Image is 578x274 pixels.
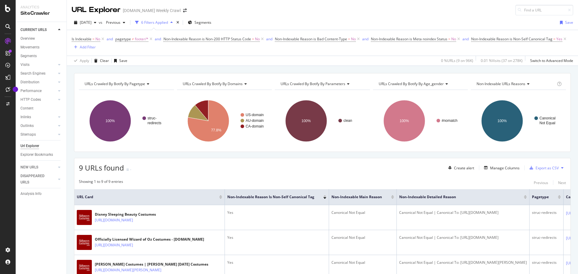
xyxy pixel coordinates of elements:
[534,180,548,185] div: Previous
[141,20,168,25] div: 6 Filters Applied
[20,105,33,112] div: Content
[556,35,562,43] span: Yes
[558,180,566,185] div: Next
[126,169,129,171] img: Equal
[104,18,128,27] button: Previous
[95,237,204,242] div: Officially Licensed Wizard of Oz Costumes - [DOMAIN_NAME]
[281,81,345,86] span: URLs Crawled By Botify By parameters
[83,79,169,89] h4: URLs Crawled By Botify By pagetype
[80,58,89,63] div: Apply
[163,36,251,42] span: Non-Indexable Reason is Non-200 HTTP Status Code
[20,10,62,17] div: SiteCrawler
[123,8,181,14] div: [DOMAIN_NAME] Weekly Crawl
[558,18,573,27] button: Save
[558,254,572,268] iframe: Intercom live chat
[95,217,133,223] a: [URL][DOMAIN_NAME]
[532,210,561,215] div: struc-redirects
[106,119,115,123] text: 100%
[20,97,56,103] a: HTTP Codes
[331,210,394,215] div: Canonical Not Equal
[95,267,161,273] a: [URL][DOMAIN_NAME][PERSON_NAME]
[72,18,99,27] button: [DATE]
[20,70,56,77] a: Search Engines
[132,36,134,42] span: ≠
[72,36,92,42] span: Is Indexable
[448,36,450,42] span: =
[490,165,520,171] div: Manage Columns
[255,35,260,43] span: No
[133,18,175,27] button: 6 Filters Applied
[227,235,326,240] div: Yes
[451,35,456,43] span: No
[95,212,159,217] div: Disney Sleeping Beauty Costumes
[331,194,382,200] span: Non-Indexable Main Reason
[20,164,56,171] a: NEW URLS
[373,95,468,147] svg: A chart.
[130,167,131,172] div: -
[331,260,394,265] div: Canonical Not Equal
[79,95,174,147] div: A chart.
[185,18,214,27] button: Segments
[348,36,350,42] span: =
[351,35,356,43] span: No
[378,79,463,89] h4: URLs Crawled By Botify By age_gender
[148,121,161,125] text: redirects
[371,36,447,42] span: Non-Indexable Reason is Meta noindex Status
[471,95,566,147] svg: A chart.
[20,53,37,59] div: Segments
[20,44,39,51] div: Movements
[227,194,314,200] span: Non-Indexable Reason is Non-Self Canonical Tag
[20,27,47,33] div: CURRENT URLS
[20,53,62,59] a: Segments
[177,95,272,147] svg: A chart.
[246,119,264,123] text: AU-domain
[565,20,573,25] div: Save
[183,81,243,86] span: URLs Crawled By Botify By domains
[77,210,92,225] img: main image
[20,62,30,68] div: Visits
[148,116,157,120] text: struc-
[343,119,352,123] text: clean
[530,58,573,63] div: Switch to Advanced Mode
[379,81,444,86] span: URLs Crawled By Botify By age_gender
[20,164,38,171] div: NEW URLS
[135,35,148,43] span: footer/*
[95,35,100,43] span: No
[553,36,555,42] span: =
[211,128,221,132] text: 77.8%
[246,124,264,128] text: CA-domain
[104,20,120,25] span: Previous
[115,36,131,42] span: pagetype
[536,165,559,171] div: Export as CSV
[20,35,62,42] a: Overview
[20,88,42,94] div: Performance
[20,143,39,149] div: Url Explorer
[302,119,311,123] text: 100%
[527,163,559,173] button: Export as CSV
[446,163,474,173] button: Create alert
[175,20,180,26] div: times
[399,119,409,123] text: 100%
[399,235,527,240] div: Canonical Not Equal | Canonical To: [URL][DOMAIN_NAME]
[95,242,133,248] a: [URL][DOMAIN_NAME]
[100,58,109,63] div: Clear
[79,179,123,186] div: Showing 1 to 9 of 9 entries
[532,194,549,200] span: pagetype
[155,36,161,42] div: and
[20,123,56,129] a: Outlinks
[534,179,548,186] button: Previous
[498,119,507,123] text: 100%
[441,58,473,63] div: 0 % URLs ( 9 on 96K )
[20,79,39,85] div: Distribution
[532,235,561,240] div: struc-redirects
[72,44,96,51] button: Add Filter
[246,113,264,117] text: US-domain
[77,194,218,200] span: URL Card
[275,95,370,147] svg: A chart.
[20,70,45,77] div: Search Engines
[454,165,474,171] div: Create alert
[471,36,552,42] span: Non-Indexable Reason is Non-Self Canonical Tag
[20,35,35,42] div: Overview
[80,45,96,50] div: Add Filter
[95,262,208,267] div: [PERSON_NAME] Costumes | [PERSON_NAME] [DATE] Costumes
